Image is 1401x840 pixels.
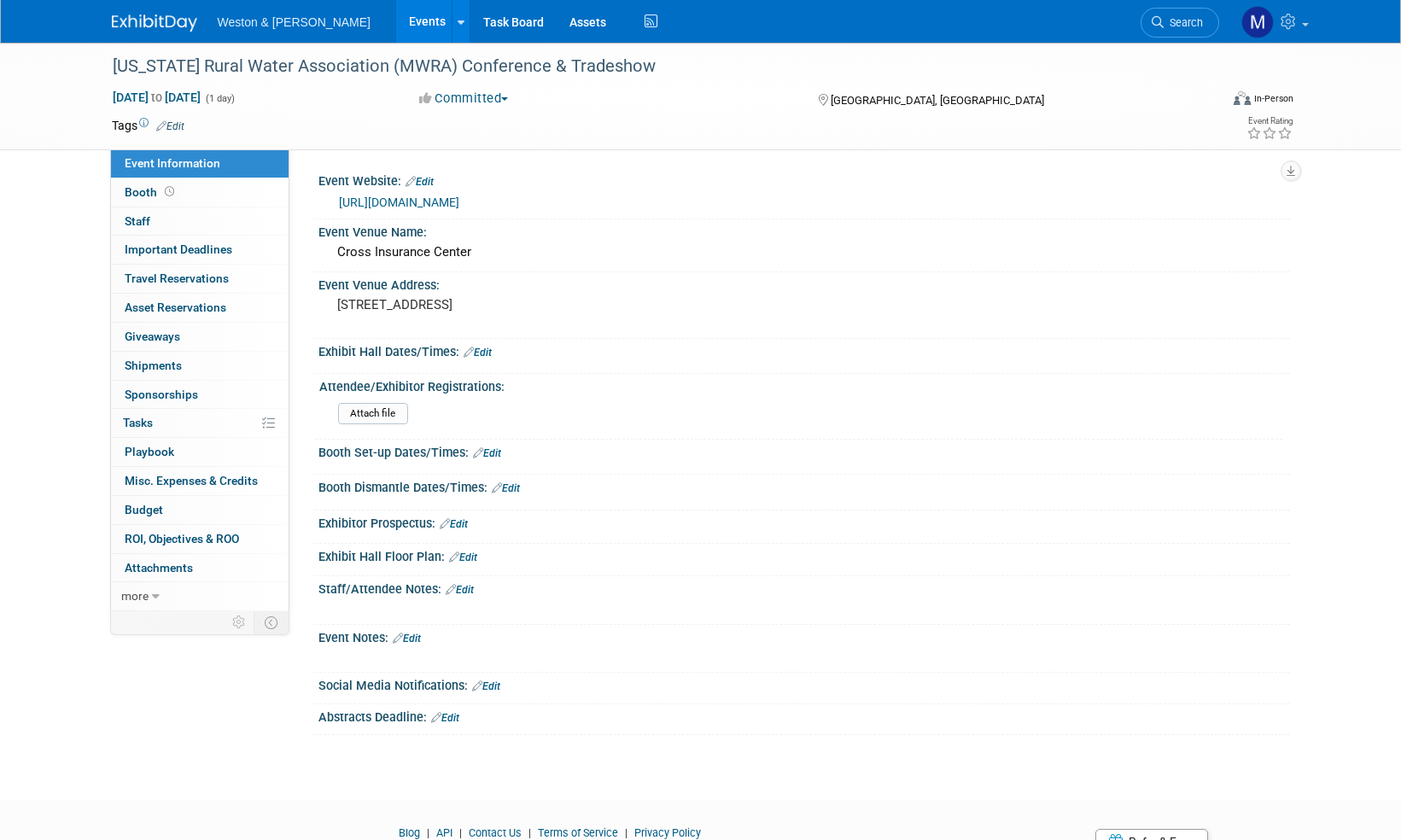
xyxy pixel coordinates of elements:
a: Tasks [111,409,289,437]
span: | [423,826,434,839]
span: | [455,826,466,839]
div: Exhibitor Prospectus: [318,510,1290,533]
a: Terms of Service [538,826,618,839]
div: Exhibit Hall Dates/Times: [318,339,1290,361]
img: Mary Ann Trujillo [1241,6,1274,38]
div: Cross Insurance Center [331,239,1277,265]
img: ExhibitDay [112,15,197,32]
div: Exhibit Hall Floor Plan: [318,544,1290,566]
span: (1 day) [204,93,235,104]
a: Contact Us [469,826,522,839]
span: Weston & [PERSON_NAME] [218,15,371,29]
div: Event Website: [318,168,1290,190]
a: Search [1141,8,1219,38]
div: Attendee/Exhibitor Registrations: [319,374,1282,395]
span: | [524,826,535,839]
span: Shipments [125,359,182,372]
td: Toggle Event Tabs [254,611,289,633]
span: [DATE] [DATE] [112,90,201,105]
span: Asset Reservations [125,300,226,314]
a: Edit [446,584,474,596]
img: Format-Inperson.png [1234,91,1251,105]
span: Sponsorships [125,388,198,401]
div: Staff/Attendee Notes: [318,576,1290,598]
a: Staff [111,207,289,236]
span: Playbook [125,445,174,458]
span: more [121,589,149,603]
a: Edit [440,518,468,530]
span: Budget [125,503,163,516]
a: Edit [473,447,501,459]
span: Travel Reservations [125,271,229,285]
a: Edit [406,176,434,188]
div: [US_STATE] Rural Water Association (MWRA) Conference & Tradeshow [107,51,1194,82]
a: Asset Reservations [111,294,289,322]
a: Edit [464,347,492,359]
span: Staff [125,214,150,228]
a: Edit [492,482,520,494]
span: [GEOGRAPHIC_DATA], [GEOGRAPHIC_DATA] [831,94,1044,107]
a: Edit [472,680,500,692]
a: ROI, Objectives & ROO [111,525,289,553]
div: Social Media Notifications: [318,673,1290,695]
span: Giveaways [125,330,180,343]
div: Event Venue Address: [318,272,1290,294]
a: Booth [111,178,289,207]
a: Budget [111,496,289,524]
div: Booth Set-up Dates/Times: [318,440,1290,462]
span: Important Deadlines [125,242,232,256]
a: Sponsorships [111,381,289,409]
a: more [111,582,289,610]
div: Abstracts Deadline: [318,704,1290,726]
a: [URL][DOMAIN_NAME] [339,195,459,209]
a: Important Deadlines [111,236,289,264]
span: | [621,826,632,839]
a: Giveaways [111,323,289,351]
a: Edit [156,120,184,132]
a: Playbook [111,438,289,466]
a: Travel Reservations [111,265,289,293]
td: Tags [112,117,184,134]
a: Shipments [111,352,289,380]
span: Tasks [123,416,153,429]
button: Committed [413,90,515,108]
div: Event Notes: [318,625,1290,647]
a: Blog [399,826,420,839]
div: In-Person [1253,92,1293,105]
span: ROI, Objectives & ROO [125,532,239,545]
pre: [STREET_ADDRESS] [337,297,704,312]
a: API [436,826,452,839]
td: Personalize Event Tab Strip [225,611,254,633]
span: to [149,90,165,104]
div: Event Rating [1246,117,1293,125]
span: Attachments [125,561,193,575]
span: Search [1164,16,1203,29]
div: Booth Dismantle Dates/Times: [318,475,1290,497]
a: Privacy Policy [634,826,701,839]
div: Event Venue Name: [318,219,1290,241]
a: Attachments [111,554,289,582]
a: Edit [393,633,421,645]
a: Edit [449,551,477,563]
span: Misc. Expenses & Credits [125,474,258,487]
span: Booth [125,185,178,199]
a: Event Information [111,149,289,178]
span: Booth not reserved yet [161,185,178,198]
div: Event Format [1118,89,1294,114]
span: Event Information [125,156,220,170]
a: Misc. Expenses & Credits [111,467,289,495]
a: Edit [431,712,459,724]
